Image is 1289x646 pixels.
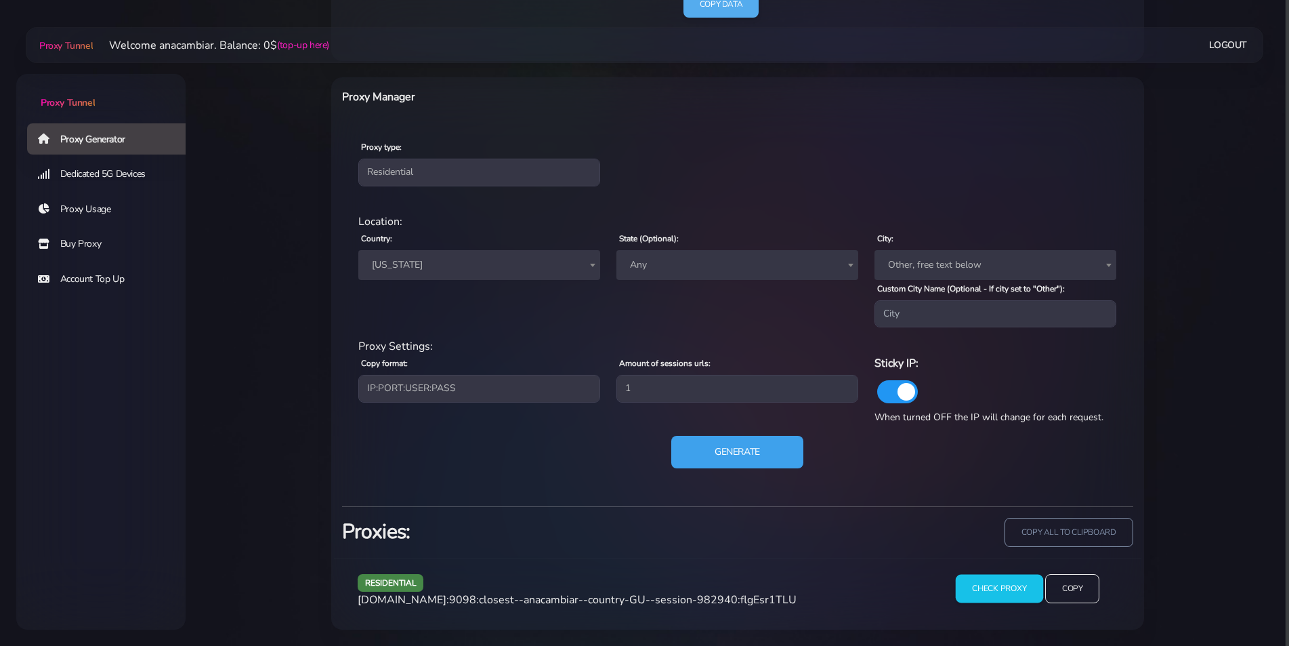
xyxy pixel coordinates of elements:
[616,250,858,280] span: Any
[877,283,1065,295] label: Custom City Name (Optional - If city set to "Other"):
[956,575,1043,603] input: Check Proxy
[361,233,392,245] label: Country:
[41,96,95,109] span: Proxy Tunnel
[16,74,186,110] a: Proxy Tunnel
[277,38,329,52] a: (top-up here)
[874,250,1116,280] span: Other, free text below
[671,436,803,468] button: Generate
[39,39,93,52] span: Proxy Tunnel
[361,141,402,153] label: Proxy type:
[27,228,196,260] a: Buy Proxy
[27,159,196,190] a: Dedicated 5G Devices
[874,300,1116,327] input: City
[93,37,329,54] li: Welcome anacambiar. Balance: 0$
[37,35,93,56] a: Proxy Tunnel
[625,256,850,275] span: Any
[366,256,592,275] span: Guam
[619,357,711,369] label: Amount of sessions urls:
[27,194,196,225] a: Proxy Usage
[877,233,893,245] label: City:
[361,357,408,369] label: Copy format:
[27,264,196,295] a: Account Top Up
[27,123,196,155] a: Proxy Generator
[358,592,797,607] span: [DOMAIN_NAME]:9098:closest--anacambiar--country-GU--session-982940:flgEsr1TLU
[350,338,1125,355] div: Proxy Settings:
[342,518,730,546] h3: Proxies:
[342,88,797,106] h6: Proxy Manager
[358,250,600,280] span: Guam
[350,214,1125,230] div: Location:
[874,355,1116,372] h6: Sticky IP:
[1005,518,1133,547] input: copy all to clipboard
[1045,574,1099,603] input: Copy
[1209,33,1247,58] a: Logout
[883,256,1108,275] span: Other, free text below
[874,411,1103,424] span: When turned OFF the IP will change for each request.
[619,233,679,245] label: State (Optional):
[358,574,424,591] span: residential
[1223,580,1272,629] iframe: Webchat Widget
